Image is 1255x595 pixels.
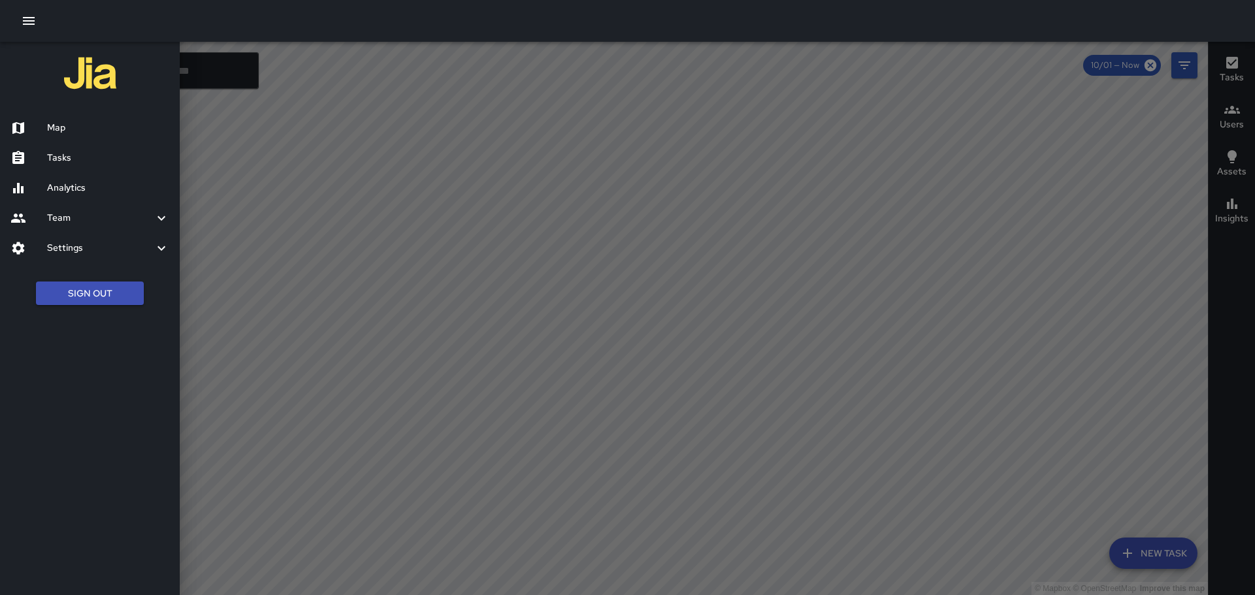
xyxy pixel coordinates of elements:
[47,151,169,165] h6: Tasks
[64,47,116,99] img: jia-logo
[47,181,169,195] h6: Analytics
[47,241,154,255] h6: Settings
[47,121,169,135] h6: Map
[36,281,144,306] button: Sign Out
[47,211,154,225] h6: Team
